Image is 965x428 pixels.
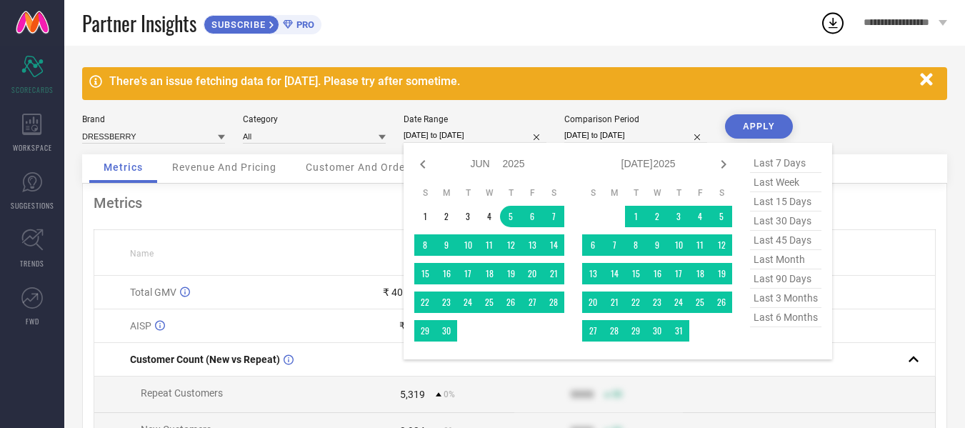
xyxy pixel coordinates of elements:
[414,320,436,342] td: Sun Jun 29 2025
[436,320,457,342] td: Mon Jun 30 2025
[414,263,436,284] td: Sun Jun 15 2025
[82,114,225,124] div: Brand
[414,292,436,313] td: Sun Jun 22 2025
[646,320,668,342] td: Wed Jul 30 2025
[500,234,521,256] td: Thu Jun 12 2025
[479,234,500,256] td: Wed Jun 11 2025
[383,287,425,298] div: ₹ 40.79 L
[500,263,521,284] td: Thu Jun 19 2025
[204,11,321,34] a: SUBSCRIBEPRO
[104,161,143,173] span: Metrics
[457,187,479,199] th: Tuesday
[414,187,436,199] th: Sunday
[750,269,821,289] span: last 90 days
[94,194,936,211] div: Metrics
[500,206,521,227] td: Thu Jun 05 2025
[750,192,821,211] span: last 15 days
[444,389,455,399] span: 0%
[521,234,543,256] td: Fri Jun 13 2025
[725,114,793,139] button: APPLY
[646,206,668,227] td: Wed Jul 02 2025
[689,187,711,199] th: Friday
[668,234,689,256] td: Thu Jul 10 2025
[521,292,543,313] td: Fri Jun 27 2025
[243,114,386,124] div: Category
[414,234,436,256] td: Sun Jun 08 2025
[436,292,457,313] td: Mon Jun 23 2025
[436,234,457,256] td: Mon Jun 09 2025
[130,249,154,259] span: Name
[625,187,646,199] th: Tuesday
[109,74,913,88] div: There's an issue fetching data for [DATE]. Please try after sometime.
[604,263,625,284] td: Mon Jul 14 2025
[13,142,52,153] span: WORKSPACE
[457,206,479,227] td: Tue Jun 03 2025
[479,187,500,199] th: Wednesday
[543,292,564,313] td: Sat Jun 28 2025
[689,234,711,256] td: Fri Jul 11 2025
[543,263,564,284] td: Sat Jun 21 2025
[521,263,543,284] td: Fri Jun 20 2025
[571,389,594,400] div: 9999
[457,292,479,313] td: Tue Jun 24 2025
[404,128,546,143] input: Select date range
[604,292,625,313] td: Mon Jul 21 2025
[436,187,457,199] th: Monday
[399,320,425,332] div: ₹ 346
[750,211,821,231] span: last 30 days
[625,234,646,256] td: Tue Jul 08 2025
[668,187,689,199] th: Thursday
[11,200,54,211] span: SUGGESTIONS
[604,187,625,199] th: Monday
[625,206,646,227] td: Tue Jul 01 2025
[750,308,821,327] span: last 6 months
[82,9,196,38] span: Partner Insights
[26,316,39,327] span: FWD
[457,263,479,284] td: Tue Jun 17 2025
[689,263,711,284] td: Fri Jul 18 2025
[646,187,668,199] th: Wednesday
[400,389,425,400] div: 5,319
[668,263,689,284] td: Thu Jul 17 2025
[711,206,732,227] td: Sat Jul 05 2025
[668,292,689,313] td: Thu Jul 24 2025
[646,263,668,284] td: Wed Jul 16 2025
[750,154,821,173] span: last 7 days
[543,187,564,199] th: Saturday
[646,234,668,256] td: Wed Jul 09 2025
[436,206,457,227] td: Mon Jun 02 2025
[625,292,646,313] td: Tue Jul 22 2025
[479,263,500,284] td: Wed Jun 18 2025
[711,292,732,313] td: Sat Jul 26 2025
[130,354,280,365] span: Customer Count (New vs Repeat)
[436,263,457,284] td: Mon Jun 16 2025
[564,114,707,124] div: Comparison Period
[479,206,500,227] td: Wed Jun 04 2025
[668,206,689,227] td: Thu Jul 03 2025
[582,320,604,342] td: Sun Jul 27 2025
[750,173,821,192] span: last week
[820,10,846,36] div: Open download list
[689,292,711,313] td: Fri Jul 25 2025
[711,263,732,284] td: Sat Jul 19 2025
[750,289,821,308] span: last 3 months
[500,292,521,313] td: Thu Jun 26 2025
[306,161,415,173] span: Customer And Orders
[604,234,625,256] td: Mon Jul 07 2025
[582,292,604,313] td: Sun Jul 20 2025
[479,292,500,313] td: Wed Jun 25 2025
[711,234,732,256] td: Sat Jul 12 2025
[582,187,604,199] th: Sunday
[564,128,707,143] input: Select comparison period
[612,389,622,399] span: 50
[711,187,732,199] th: Saturday
[689,206,711,227] td: Fri Jul 04 2025
[668,320,689,342] td: Thu Jul 31 2025
[11,84,54,95] span: SCORECARDS
[750,231,821,250] span: last 45 days
[500,187,521,199] th: Thursday
[521,187,543,199] th: Friday
[646,292,668,313] td: Wed Jul 23 2025
[625,263,646,284] td: Tue Jul 15 2025
[582,234,604,256] td: Sun Jul 06 2025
